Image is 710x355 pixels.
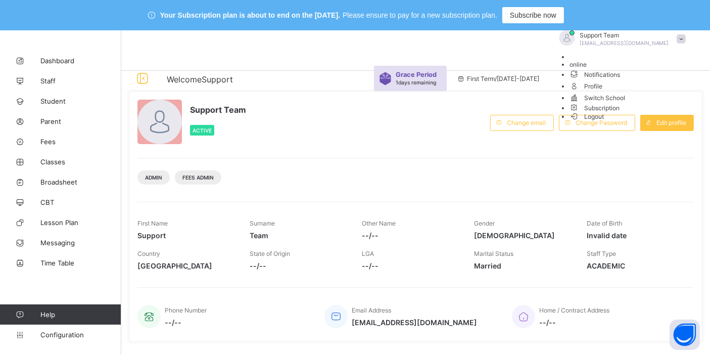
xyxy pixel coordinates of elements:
span: State of Origin [250,250,290,257]
li: dropdown-list-item-text-4 [570,80,691,92]
span: Lesson Plan [40,218,121,227]
li: dropdown-list-item-text-3 [570,68,691,80]
button: Open asap [670,320,700,350]
span: Profile [570,80,691,92]
span: --/-- [165,318,207,327]
span: ACADEMIC [587,261,684,270]
span: Notifications [570,68,691,80]
span: Dashboard [40,57,121,65]
span: Support [137,231,234,240]
span: Invalid date [587,231,684,240]
span: Country [137,250,160,257]
span: Help [40,310,121,319]
span: Configuration [40,331,121,339]
span: [DEMOGRAPHIC_DATA] [475,231,572,240]
span: Surname [250,219,275,227]
img: sticker-purple.71386a28dfed39d6af7621340158ba97.svg [379,72,392,85]
span: Fees [40,138,121,146]
span: Please ensure to pay for a new subscription plan. [343,11,497,19]
span: [EMAIL_ADDRESS][DOMAIN_NAME] [352,318,477,327]
span: CBT [40,198,121,206]
span: session/term information [457,75,539,82]
span: Grace Period [396,71,437,78]
span: Parent [40,117,121,125]
span: [EMAIL_ADDRESS][DOMAIN_NAME] [580,40,669,46]
span: Home / Contract Address [539,306,610,314]
span: 1 days remaining [396,79,436,85]
span: Date of Birth [587,219,622,227]
span: Time Table [40,259,121,267]
span: Subscription [570,104,620,112]
span: --/-- [539,318,610,327]
span: Staff Type [587,250,616,257]
span: Email Address [352,306,391,314]
li: dropdown-list-item-null-2 [570,61,691,68]
span: Welcome Support [167,74,233,84]
span: Support Team [580,31,669,39]
span: Student [40,97,121,105]
span: Active [193,127,212,134]
span: --/-- [250,261,347,270]
span: Team [250,231,347,240]
span: Broadsheet [40,178,121,186]
span: Staff [40,77,121,85]
span: Admin [145,174,162,181]
span: Fees Admin [182,174,214,181]
span: [GEOGRAPHIC_DATA] [137,261,234,270]
span: Messaging [40,239,121,247]
li: dropdown-list-item-null-0 [570,53,691,61]
span: online [570,61,587,68]
span: Other Name [362,219,396,227]
span: Married [475,261,572,270]
span: Gender [475,219,495,227]
span: Your Subscription plan is about to end on the [DATE]. [160,11,340,19]
span: Phone Number [165,306,207,314]
span: Marital Status [475,250,514,257]
li: dropdown-list-item-buttom-7 [570,112,691,120]
div: SupportTeam [549,30,691,126]
span: LGA [362,250,374,257]
span: First Name [137,219,168,227]
span: --/-- [362,261,459,270]
span: Support Team [190,105,246,115]
span: Classes [40,158,121,166]
span: --/-- [362,231,459,240]
li: dropdown-list-item-text-5 [570,92,691,103]
span: Subscribe now [510,11,556,19]
span: Switch School [570,92,691,103]
li: dropdown-list-item-null-6 [570,103,691,112]
span: Logout [570,111,604,122]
